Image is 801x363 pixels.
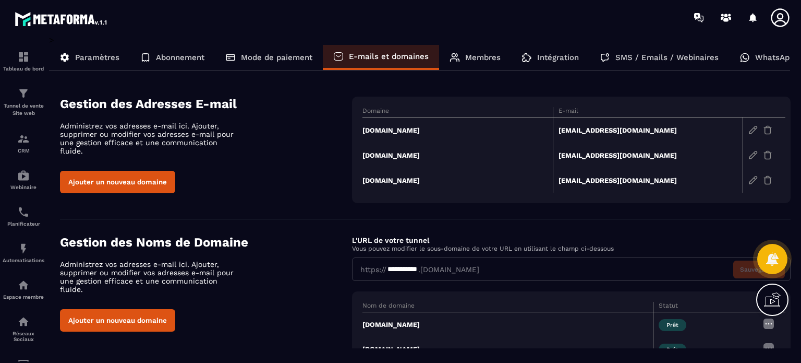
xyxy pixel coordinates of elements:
[362,107,553,118] th: Domaine
[553,107,743,118] th: E-mail
[241,53,312,62] p: Mode de paiement
[3,235,44,271] a: automationsautomationsAutomatisations
[362,337,653,361] td: [DOMAIN_NAME]
[60,260,242,294] p: Administrez vos adresses e-mail ici. Ajouter, supprimer ou modifier vos adresses e-mail pour une ...
[3,257,44,263] p: Automatisations
[17,169,30,182] img: automations
[659,319,686,331] span: Prêt
[17,87,30,100] img: formation
[748,175,758,185] img: edit-gr.78e3acdd.svg
[465,53,501,62] p: Membres
[762,318,775,330] img: more
[362,312,653,337] td: [DOMAIN_NAME]
[156,53,204,62] p: Abonnement
[3,66,44,72] p: Tableau de bord
[15,9,108,28] img: logo
[17,51,30,63] img: formation
[553,118,743,143] td: [EMAIL_ADDRESS][DOMAIN_NAME]
[748,150,758,160] img: edit-gr.78e3acdd.svg
[3,308,44,350] a: social-networksocial-networkRéseaux Sociaux
[3,184,44,190] p: Webinaire
[3,148,44,154] p: CRM
[3,221,44,227] p: Planificateur
[763,175,772,185] img: trash-gr.2c9399ab.svg
[75,53,119,62] p: Paramètres
[553,168,743,193] td: [EMAIL_ADDRESS][DOMAIN_NAME]
[362,168,553,193] td: [DOMAIN_NAME]
[362,143,553,168] td: [DOMAIN_NAME]
[537,53,579,62] p: Intégration
[17,279,30,291] img: automations
[17,133,30,145] img: formation
[17,242,30,255] img: automations
[659,344,686,356] span: Prêt
[615,53,719,62] p: SMS / Emails / Webinaires
[3,161,44,198] a: automationsautomationsWebinaire
[755,53,794,62] p: WhatsApp
[349,52,429,61] p: E-mails et domaines
[352,245,791,252] p: Vous pouvez modifier le sous-domaine de votre URL en utilisant le champ ci-dessous
[3,271,44,308] a: automationsautomationsEspace membre
[3,79,44,125] a: formationformationTunnel de vente Site web
[3,198,44,235] a: schedulerschedulerPlanificateur
[352,236,429,244] label: L'URL de votre tunnel
[362,118,553,143] td: [DOMAIN_NAME]
[60,122,242,155] p: Administrez vos adresses e-mail ici. Ajouter, supprimer ou modifier vos adresses e-mail pour une ...
[553,143,743,168] td: [EMAIL_ADDRESS][DOMAIN_NAME]
[763,125,772,135] img: trash-gr.2c9399ab.svg
[653,302,757,312] th: Statut
[3,294,44,300] p: Espace membre
[362,302,653,312] th: Nom de domaine
[762,342,775,355] img: more
[60,171,175,193] button: Ajouter un nouveau domaine
[763,150,772,160] img: trash-gr.2c9399ab.svg
[60,235,352,250] h4: Gestion des Noms de Domaine
[17,206,30,218] img: scheduler
[3,331,44,342] p: Réseaux Sociaux
[3,102,44,117] p: Tunnel de vente Site web
[3,43,44,79] a: formationformationTableau de bord
[60,97,352,111] h4: Gestion des Adresses E-mail
[17,315,30,328] img: social-network
[60,309,175,332] button: Ajouter un nouveau domaine
[748,125,758,135] img: edit-gr.78e3acdd.svg
[3,125,44,161] a: formationformationCRM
